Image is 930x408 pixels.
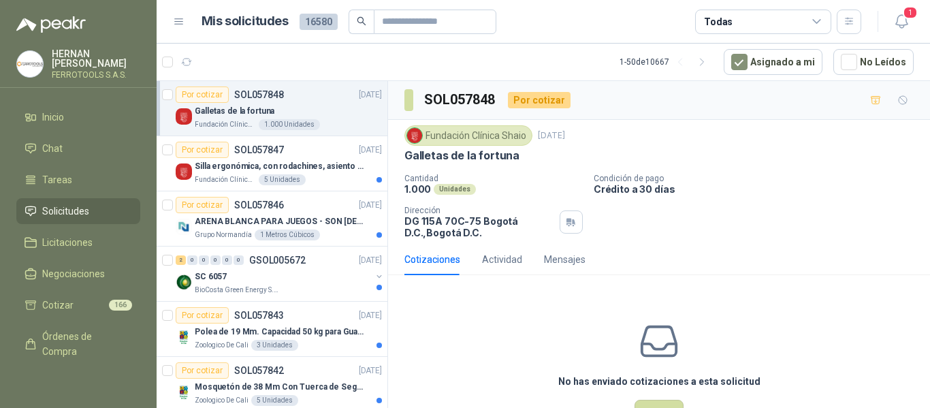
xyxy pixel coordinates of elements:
p: DG 115A 70C-75 Bogotá D.C. , Bogotá D.C. [404,215,554,238]
img: Company Logo [176,108,192,125]
button: 1 [889,10,914,34]
span: Chat [42,141,63,156]
p: SOL057842 [234,366,284,375]
a: Solicitudes [16,198,140,224]
div: 0 [222,255,232,265]
a: Órdenes de Compra [16,324,140,364]
div: 1.000 Unidades [259,119,320,130]
p: [DATE] [359,364,382,377]
img: Company Logo [176,163,192,180]
p: HERNAN [PERSON_NAME] [52,49,140,68]
button: Asignado a mi [724,49,822,75]
p: 1.000 [404,183,431,195]
span: Negociaciones [42,266,105,281]
div: Por cotizar [176,362,229,379]
p: [DATE] [359,144,382,157]
div: Fundación Clínica Shaio [404,125,532,146]
a: Negociaciones [16,261,140,287]
div: 0 [199,255,209,265]
div: Mensajes [544,252,586,267]
p: [DATE] [359,89,382,101]
p: Galletas de la fortuna [195,105,274,118]
div: Cotizaciones [404,252,460,267]
div: 0 [234,255,244,265]
p: [DATE] [359,309,382,322]
p: SOL057848 [234,90,284,99]
p: SOL057847 [234,145,284,155]
span: Cotizar [42,298,74,313]
h3: SOL057848 [424,89,497,110]
div: 1 Metros Cúbicos [255,230,320,240]
p: Cantidad [404,174,583,183]
p: Fundación Clínica Shaio [195,174,256,185]
span: 166 [109,300,132,311]
p: Galletas de la fortuna [404,148,519,163]
img: Company Logo [17,51,43,77]
a: Por cotizarSOL057843[DATE] Company LogoPolea de 19 Mm. Capacidad 50 kg para Guaya. Cable O [GEOGR... [157,302,387,357]
h1: Mis solicitudes [202,12,289,31]
div: 3 Unidades [251,340,298,351]
div: 5 Unidades [259,174,306,185]
div: 2 [176,255,186,265]
span: Inicio [42,110,64,125]
div: Por cotizar [176,87,229,103]
a: Por cotizarSOL057846[DATE] Company LogoARENA BLANCA PARA JUEGOS - SON [DEMOGRAPHIC_DATA].31 METRO... [157,191,387,247]
p: ARENA BLANCA PARA JUEGOS - SON [DEMOGRAPHIC_DATA].31 METROS CUBICOS [195,215,364,228]
span: search [357,16,366,26]
div: 1 - 50 de 10667 [620,51,713,73]
img: Company Logo [176,274,192,290]
div: 0 [210,255,221,265]
p: [DATE] [359,199,382,212]
p: Zoologico De Cali [195,395,248,406]
button: No Leídos [833,49,914,75]
div: Por cotizar [176,197,229,213]
p: Fundación Clínica Shaio [195,119,256,130]
span: Solicitudes [42,204,89,219]
div: 0 [187,255,197,265]
p: SOL057846 [234,200,284,210]
p: SC 6057 [195,270,227,283]
h3: No has enviado cotizaciones a esta solicitud [558,374,760,389]
a: Licitaciones [16,230,140,255]
a: Chat [16,136,140,161]
a: 2 0 0 0 0 0 GSOL005672[DATE] Company LogoSC 6057BioCosta Green Energy S.A.S [176,252,385,296]
p: Grupo Normandía [195,230,252,240]
a: Tareas [16,167,140,193]
img: Company Logo [407,128,422,143]
span: 16580 [300,14,338,30]
a: Remisiones [16,370,140,396]
div: Por cotizar [176,142,229,158]
div: Por cotizar [508,92,571,108]
p: Silla ergonómica, con rodachines, asiento ajustable en altura, espaldar alto, [195,160,364,173]
div: Todas [704,14,733,29]
p: GSOL005672 [249,255,306,265]
img: Company Logo [176,384,192,401]
div: Unidades [434,184,476,195]
span: Licitaciones [42,235,93,250]
span: Tareas [42,172,72,187]
a: Cotizar166 [16,292,140,318]
p: [DATE] [359,254,382,267]
p: BioCosta Green Energy S.A.S [195,285,280,296]
p: Dirección [404,206,554,215]
img: Logo peakr [16,16,86,33]
div: 5 Unidades [251,395,298,406]
span: 1 [903,6,918,19]
p: Zoologico De Cali [195,340,248,351]
a: Inicio [16,104,140,130]
img: Company Logo [176,329,192,345]
a: Por cotizarSOL057848[DATE] Company LogoGalletas de la fortunaFundación Clínica Shaio1.000 Unidades [157,81,387,136]
div: Por cotizar [176,307,229,324]
p: Polea de 19 Mm. Capacidad 50 kg para Guaya. Cable O [GEOGRAPHIC_DATA] [195,326,364,339]
p: Mosquetón de 38 Mm Con Tuerca de Seguridad. Carga 100 kg [195,381,364,394]
a: Por cotizarSOL057847[DATE] Company LogoSilla ergonómica, con rodachines, asiento ajustable en alt... [157,136,387,191]
img: Company Logo [176,219,192,235]
span: Órdenes de Compra [42,329,127,359]
p: SOL057843 [234,311,284,320]
div: Actividad [482,252,522,267]
p: [DATE] [538,129,565,142]
p: Condición de pago [594,174,925,183]
p: FERROTOOLS S.A.S. [52,71,140,79]
p: Crédito a 30 días [594,183,925,195]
